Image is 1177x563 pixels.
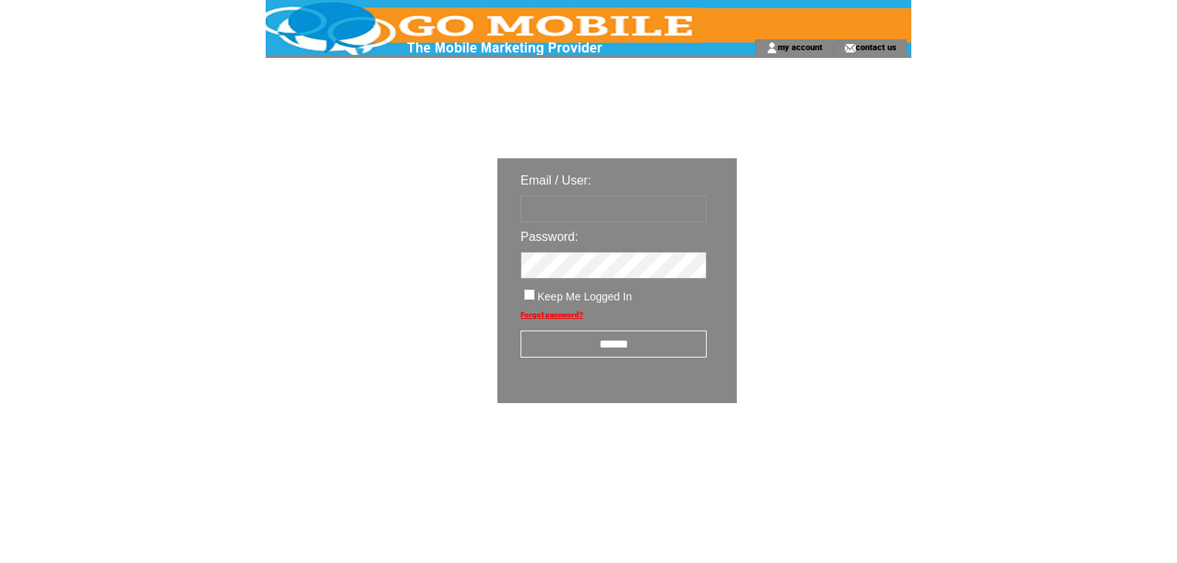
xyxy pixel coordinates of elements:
[521,310,583,319] a: Forgot password?
[844,42,856,54] img: contact_us_icon.gif;jsessionid=F9E2C208AB5AEEB3D705BC8E6B1DE863
[521,230,578,243] span: Password:
[521,174,592,187] span: Email / User:
[782,442,859,461] img: transparent.png;jsessionid=F9E2C208AB5AEEB3D705BC8E6B1DE863
[778,42,823,52] a: my account
[856,42,897,52] a: contact us
[538,290,632,303] span: Keep Me Logged In
[766,42,778,54] img: account_icon.gif;jsessionid=F9E2C208AB5AEEB3D705BC8E6B1DE863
